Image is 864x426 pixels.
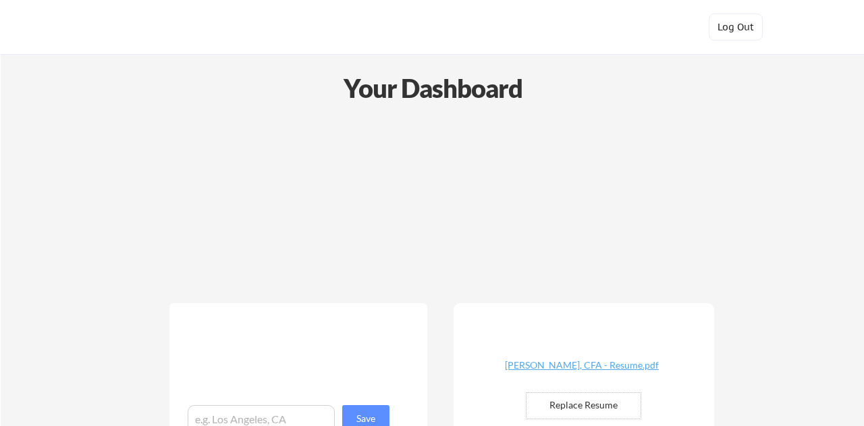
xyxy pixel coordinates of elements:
[709,14,763,41] button: Log Out
[1,69,864,107] div: Your Dashboard
[502,361,662,381] a: [PERSON_NAME], CFA - Resume.pdf
[502,361,662,370] div: [PERSON_NAME], CFA - Resume.pdf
